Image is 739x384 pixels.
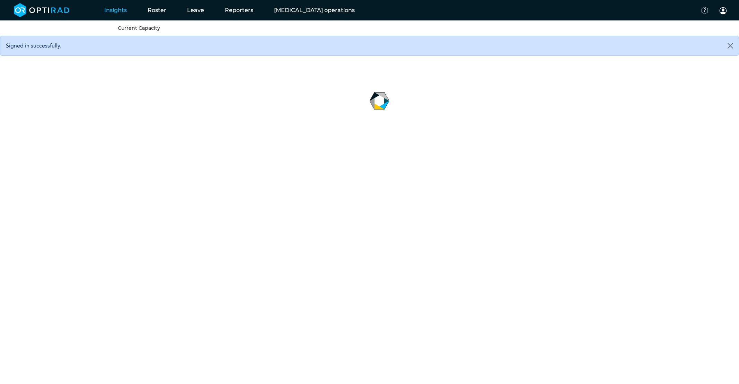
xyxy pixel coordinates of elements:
a: Current Capacity [118,25,160,31]
img: brand-opti-rad-logos-blue-and-white-d2f68631ba2948856bd03f2d395fb146ddc8fb01b4b6e9315ea85fa773367... [14,3,70,17]
button: Close [722,36,739,55]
